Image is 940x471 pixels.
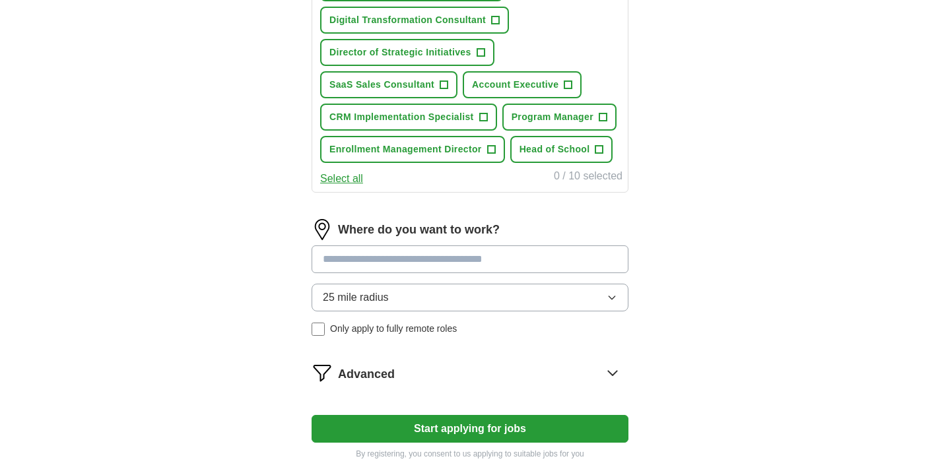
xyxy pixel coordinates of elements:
span: Only apply to fully remote roles [330,322,457,336]
span: Head of School [520,142,590,156]
span: Advanced [338,365,395,383]
label: Where do you want to work? [338,221,500,239]
button: CRM Implementation Specialist [320,104,497,131]
span: Digital Transformation Consultant [329,13,486,27]
span: Director of Strategic Initiatives [329,46,471,59]
button: SaaS Sales Consultant [320,71,457,98]
span: Enrollment Management Director [329,142,482,156]
img: filter [312,362,333,383]
button: Start applying for jobs [312,415,628,443]
button: Head of School [510,136,613,163]
button: Digital Transformation Consultant [320,7,509,34]
button: Account Executive [463,71,582,98]
span: CRM Implementation Specialist [329,110,474,124]
span: SaaS Sales Consultant [329,78,434,92]
span: Account Executive [472,78,558,92]
button: Enrollment Management Director [320,136,505,163]
input: Only apply to fully remote roles [312,323,325,336]
button: Select all [320,171,363,187]
div: 0 / 10 selected [554,168,622,187]
img: location.png [312,219,333,240]
span: Program Manager [512,110,593,124]
button: Director of Strategic Initiatives [320,39,494,66]
button: Program Manager [502,104,617,131]
p: By registering, you consent to us applying to suitable jobs for you [312,448,628,460]
span: 25 mile radius [323,290,389,305]
button: 25 mile radius [312,284,628,311]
